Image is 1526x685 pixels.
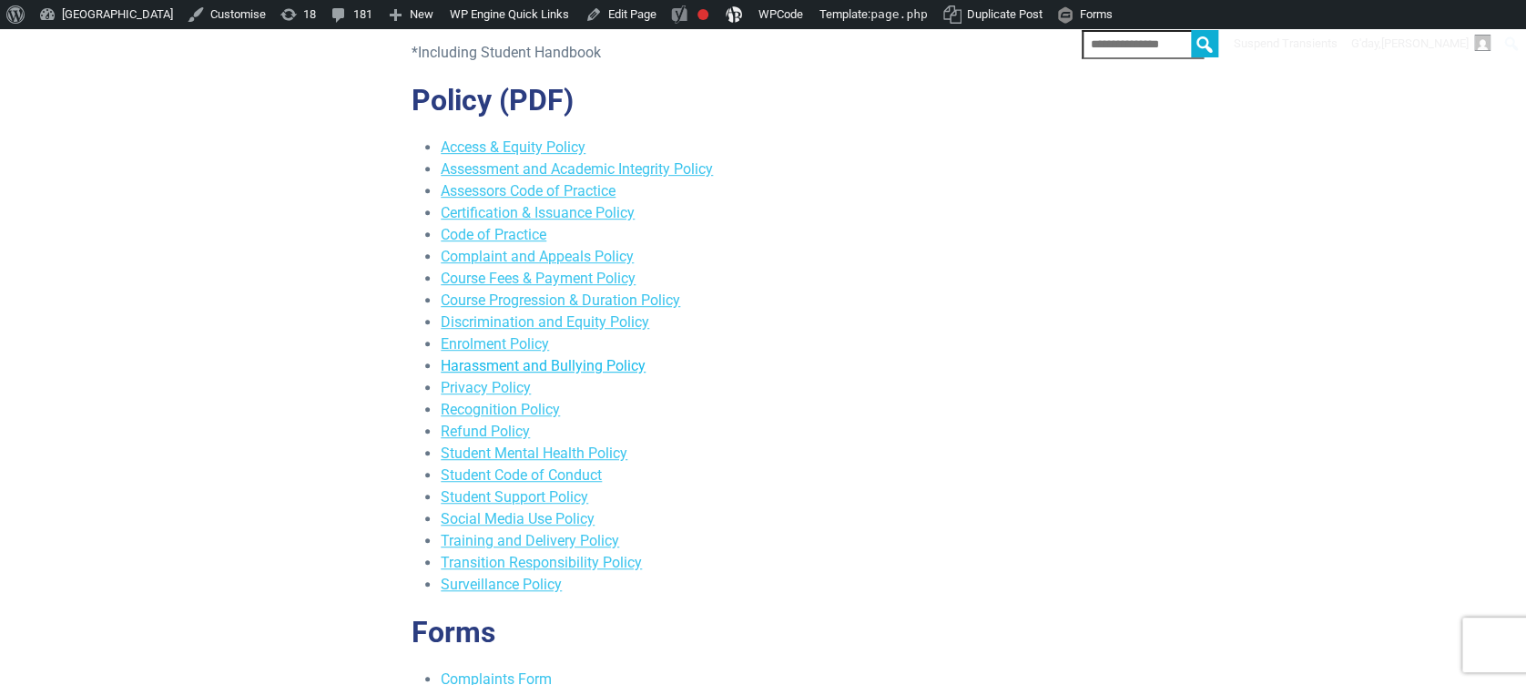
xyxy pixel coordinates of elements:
a: Transition Responsibility Policy [441,554,642,571]
a: Course Fees & Payment Policy [441,270,636,287]
h2: Forms [412,615,1114,649]
a: Surveillance Policy [441,576,562,593]
a: Privacy Policy [441,379,531,396]
a: Certification & Issuance Policy [441,204,635,221]
a: Assessment and Academic Integrity Policy [441,160,713,178]
span: page.php [870,7,928,21]
a: Assessors Code of Practice [441,182,615,199]
a: Student Support Policy [441,488,588,506]
h2: Policy (PDF) [412,83,1114,118]
a: Discrimination and Equity Policy [441,313,649,331]
a: Complaint and Appeals Policy [441,248,634,265]
div: Needs improvement [697,9,708,20]
a: Code of Practice [441,226,546,243]
a: Access & Equity Policy [441,138,585,156]
a: Training and Delivery Policy [441,532,619,549]
a: Student Mental Health Policy [441,445,627,462]
a: Harassment and Bullying Policy [441,357,646,374]
a: Course Progression & Duration Policy [441,291,680,309]
p: *Including Student Handbook [412,42,1114,64]
a: Student Code of Conduct [441,466,602,484]
a: G'day, [1345,29,1498,58]
a: Enrolment Policy [441,335,549,353]
span: [PERSON_NAME] [1381,36,1469,50]
a: Social Media Use Policy [441,510,595,527]
a: Recognition Policy [441,401,560,418]
a: Refund Policy [441,423,530,440]
a: Suspend Transients [1227,29,1345,58]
